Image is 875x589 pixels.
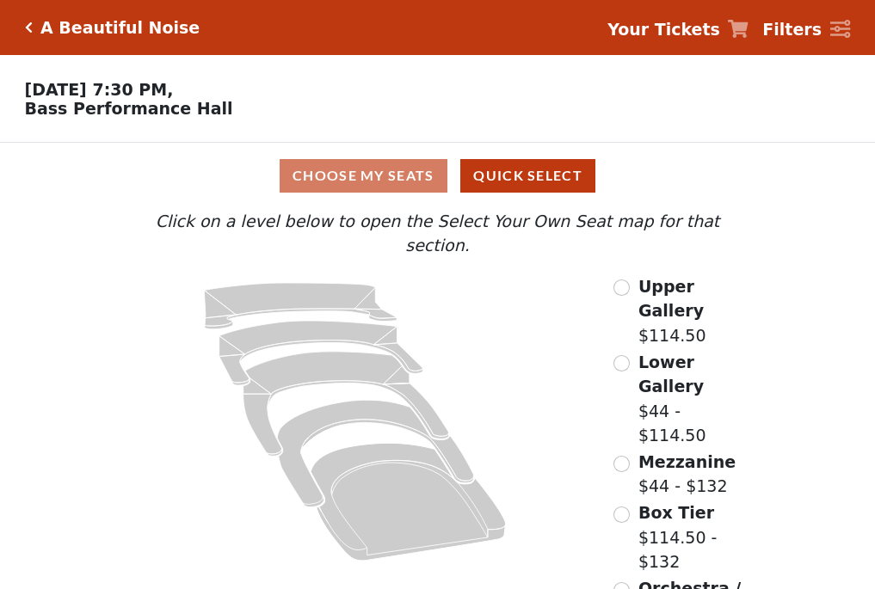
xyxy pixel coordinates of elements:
a: Your Tickets [607,17,749,42]
span: Upper Gallery [638,277,704,321]
strong: Your Tickets [607,20,720,39]
a: Click here to go back to filters [25,21,33,34]
label: $114.50 - $132 [638,500,754,574]
label: $44 - $114.50 [638,350,754,448]
span: Lower Gallery [638,353,704,396]
path: Orchestra / Parterre Circle - Seats Available: 14 [311,443,507,561]
h5: A Beautiful Noise [40,18,200,38]
path: Lower Gallery - Seats Available: 38 [219,321,423,385]
strong: Filters [762,20,822,39]
label: $114.50 [638,274,754,348]
button: Quick Select [460,159,595,193]
span: Box Tier [638,503,714,522]
p: Click on a level below to open the Select Your Own Seat map for that section. [121,209,753,258]
span: Mezzanine [638,452,736,471]
path: Upper Gallery - Seats Available: 286 [205,283,397,329]
label: $44 - $132 [638,450,736,499]
a: Filters [762,17,850,42]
